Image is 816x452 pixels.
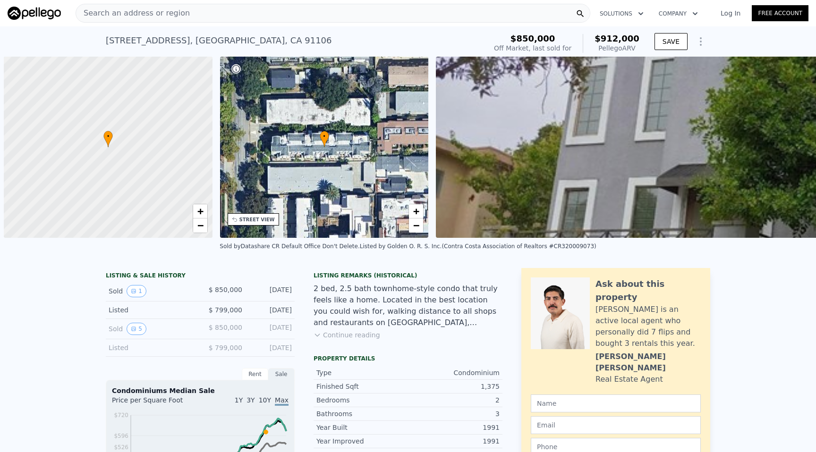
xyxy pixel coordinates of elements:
button: View historical data [127,323,146,335]
button: Company [651,5,705,22]
span: $912,000 [595,33,639,43]
div: [DATE] [250,285,292,297]
a: Free Account [752,5,808,21]
span: 3Y [246,396,255,404]
div: [PERSON_NAME] [PERSON_NAME] [595,351,701,374]
div: Pellego ARV [595,43,639,53]
div: [STREET_ADDRESS] , [GEOGRAPHIC_DATA] , CA 91106 [106,34,332,47]
div: Sold [109,323,193,335]
div: Bathrooms [316,409,408,419]
span: • [320,132,329,141]
div: 3 [408,409,500,419]
span: Max [275,396,289,406]
button: SAVE [654,33,688,50]
div: Listing Remarks (Historical) [314,272,502,279]
span: Search an address or region [76,8,190,19]
div: • [103,131,113,147]
div: Ask about this property [595,277,701,304]
span: + [197,205,203,217]
div: Bedrooms [316,395,408,405]
button: Continue reading [314,330,380,340]
span: $ 799,000 [209,306,242,314]
div: Sold [109,285,193,297]
div: 1991 [408,423,500,432]
div: Listed [109,305,193,315]
div: 1,375 [408,382,500,391]
div: Off Market, last sold for [494,43,571,53]
span: $ 850,000 [209,324,242,331]
button: Show Options [691,32,710,51]
div: [PERSON_NAME] is an active local agent who personally did 7 flips and bought 3 rentals this year. [595,304,701,349]
div: [DATE] [250,323,292,335]
div: Real Estate Agent [595,374,663,385]
a: Zoom in [409,204,423,218]
tspan: $596 [114,433,128,439]
div: Listed by Golden O. R. S. Inc. (Contra Costa Association of Realtors #CR320009073) [360,243,596,250]
div: Condominium [408,368,500,377]
span: • [103,132,113,141]
button: View historical data [127,285,146,297]
div: [DATE] [250,305,292,315]
span: + [413,205,419,217]
span: 1Y [235,396,243,404]
input: Email [531,416,701,434]
img: Pellego [8,7,61,20]
tspan: $526 [114,444,128,451]
span: − [197,219,203,231]
a: Zoom out [193,218,207,233]
a: Log In [709,8,752,18]
span: $850,000 [510,33,555,43]
div: Property details [314,355,502,362]
div: Year Built [316,423,408,432]
span: 10Y [259,396,271,404]
div: [DATE] [250,343,292,352]
input: Name [531,394,701,412]
div: 1991 [408,436,500,446]
button: Solutions [592,5,651,22]
div: Sold by Datashare CR Default Office Don't Delete . [220,243,359,250]
a: Zoom out [409,218,423,233]
div: Price per Square Foot [112,395,200,410]
div: 2 [408,395,500,405]
div: Year Improved [316,436,408,446]
div: Rent [242,368,268,380]
span: $ 799,000 [209,344,242,352]
div: Listed [109,343,193,352]
div: Sale [268,368,295,380]
div: 2 bed, 2.5 bath townhome-style condo that truly feels like a home. Located in the best location y... [314,283,502,328]
div: Condominiums Median Sale [112,386,289,395]
span: − [413,219,419,231]
div: STREET VIEW [239,216,275,223]
div: LISTING & SALE HISTORY [106,272,295,281]
div: Type [316,368,408,377]
tspan: $720 [114,412,128,419]
span: $ 850,000 [209,286,242,293]
div: • [320,131,329,147]
div: Finished Sqft [316,382,408,391]
a: Zoom in [193,204,207,218]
